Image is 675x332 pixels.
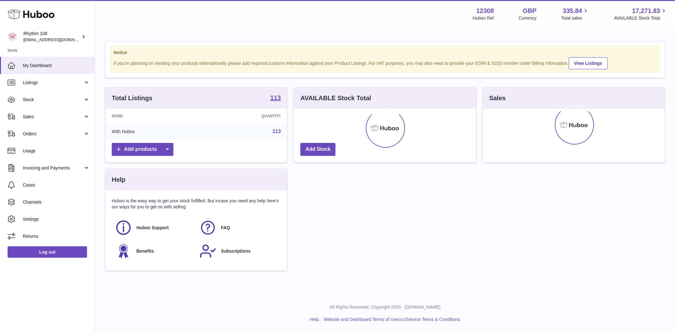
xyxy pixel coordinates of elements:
[114,50,656,56] strong: Notice
[199,219,278,236] a: FAQ
[23,80,83,86] span: Listings
[614,15,667,21] span: AVAILABLE Stock Total
[569,57,608,69] a: View Listings
[105,109,201,123] th: Name
[8,246,87,258] a: Log out
[8,32,17,41] img: internalAdmin-12308@internal.huboo.com
[112,175,125,184] h3: Help
[563,7,582,15] span: 335.84
[406,317,460,322] a: Service Terms & Conditions
[136,248,154,254] span: Benefits
[632,7,660,15] span: 17,271.83
[115,219,193,236] a: Huboo Support
[561,7,589,21] a: 335.84 Total sales
[136,225,169,231] span: Huboo Support
[322,317,460,323] li: and
[114,56,656,69] div: If you're planning on sending your products internationally please add required customs informati...
[199,243,278,260] a: Subscriptions
[100,304,670,310] p: All Rights Reserved. Copyright 2025 - [DOMAIN_NAME]
[221,248,250,254] span: Subscriptions
[23,131,83,137] span: Orders
[23,37,93,42] span: [EMAIL_ADDRESS][DOMAIN_NAME]
[614,7,667,21] a: 17,271.83 AVAILABLE Stock Total
[112,143,173,156] a: Add products
[115,243,193,260] a: Benefits
[272,129,281,134] a: 113
[201,109,287,123] th: Quantity
[324,317,398,322] a: Website and Dashboard Terms of Use
[105,123,201,140] td: With Huboo
[112,94,153,102] h3: Total Listings
[23,216,90,222] span: Settings
[489,94,506,102] h3: Sales
[23,233,90,239] span: Returns
[300,143,335,156] a: Add Stock
[310,317,319,322] a: Help
[221,225,230,231] span: FAQ
[23,182,90,188] span: Cases
[519,15,537,21] div: Currency
[523,7,536,15] strong: GBP
[23,97,83,103] span: Stock
[112,198,281,210] p: Huboo is the easy way to get your stock fulfilled. But incase you need any help here's our ways f...
[23,63,90,69] span: My Dashboard
[23,114,83,120] span: Sales
[23,165,83,171] span: Invoicing and Payments
[300,94,371,102] h3: AVAILABLE Stock Total
[270,95,281,102] a: 113
[476,7,494,15] strong: 12308
[561,15,589,21] span: Total sales
[473,15,494,21] div: Huboo Ref
[270,95,281,101] strong: 113
[23,31,80,43] div: Rhythm 108
[23,148,90,154] span: Usage
[23,199,90,205] span: Channels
